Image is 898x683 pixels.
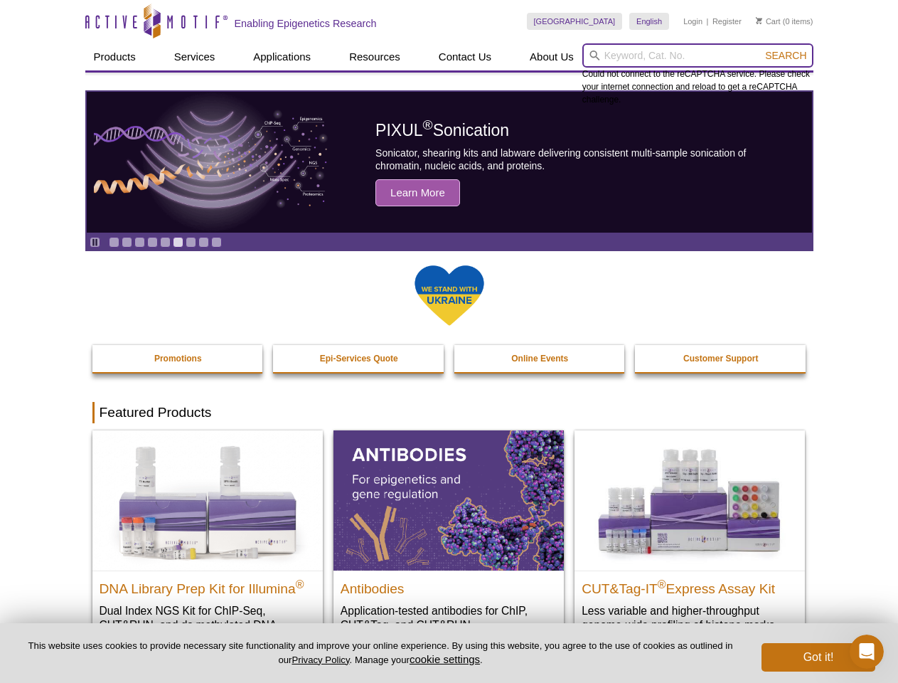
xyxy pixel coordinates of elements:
a: Products [85,43,144,70]
a: Applications [245,43,319,70]
img: Your Cart [756,17,762,24]
li: (0 items) [756,13,813,30]
a: Privacy Policy [292,655,349,665]
a: English [629,13,669,30]
p: Sonicator, shearing kits and labware delivering consistent multi-sample sonication of chromatin, ... [375,147,779,172]
strong: Online Events [511,354,568,364]
a: PIXUL sonication PIXUL®Sonication Sonicator, shearing kits and labware delivering consistent mult... [87,92,812,233]
a: Go to slide 9 [211,237,222,248]
a: Register [712,16,742,26]
a: Login [683,16,702,26]
a: [GEOGRAPHIC_DATA] [527,13,623,30]
a: Promotions [92,345,264,372]
sup: ® [423,118,433,133]
p: Less variable and higher-throughput genome-wide profiling of histone marks​. [582,603,798,632]
span: Search [765,50,806,61]
a: Go to slide 3 [134,237,145,248]
img: PIXUL sonication [94,91,328,233]
a: About Us [521,43,582,70]
button: cookie settings [410,653,480,665]
a: Toggle autoplay [90,237,100,248]
a: Go to slide 7 [186,237,196,248]
img: DNA Library Prep Kit for Illumina [92,430,323,570]
img: CUT&Tag-IT® Express Assay Kit [574,430,805,570]
a: DNA Library Prep Kit for Illumina DNA Library Prep Kit for Illumina® Dual Index NGS Kit for ChIP-... [92,430,323,660]
a: All Antibodies Antibodies Application-tested antibodies for ChIP, CUT&Tag, and CUT&RUN. [333,430,564,646]
article: PIXUL Sonication [87,92,812,233]
span: Learn More [375,179,460,206]
img: All Antibodies [333,430,564,570]
p: Application-tested antibodies for ChIP, CUT&Tag, and CUT&RUN. [341,603,557,632]
a: Epi-Services Quote [273,345,445,372]
a: Go to slide 1 [109,237,119,248]
strong: Customer Support [683,354,758,364]
a: Go to slide 5 [160,237,171,248]
a: Contact Us [430,43,500,70]
a: Customer Support [635,345,807,372]
iframe: Intercom live chat [850,635,884,669]
button: Search [761,49,811,62]
sup: ® [658,578,666,590]
p: This website uses cookies to provide necessary site functionality and improve your online experie... [23,640,738,667]
span: PIXUL Sonication [375,121,509,139]
a: CUT&Tag-IT® Express Assay Kit CUT&Tag-IT®Express Assay Kit Less variable and higher-throughput ge... [574,430,805,646]
a: Go to slide 6 [173,237,183,248]
input: Keyword, Cat. No. [582,43,813,68]
sup: ® [296,578,304,590]
p: Dual Index NGS Kit for ChIP-Seq, CUT&RUN, and ds methylated DNA assays. [100,603,316,647]
button: Got it! [761,643,875,672]
strong: Promotions [154,354,202,364]
h2: DNA Library Prep Kit for Illumina [100,575,316,596]
div: Could not connect to the reCAPTCHA service. Please check your internet connection and reload to g... [582,43,813,106]
strong: Epi-Services Quote [320,354,398,364]
a: Go to slide 4 [147,237,158,248]
h2: Enabling Epigenetics Research [235,17,377,30]
a: Go to slide 2 [122,237,132,248]
li: | [707,13,709,30]
img: We Stand With Ukraine [414,264,485,327]
a: Services [166,43,224,70]
a: Online Events [454,345,626,372]
a: Go to slide 8 [198,237,209,248]
h2: Antibodies [341,575,557,596]
h2: CUT&Tag-IT Express Assay Kit [582,575,798,596]
h2: Featured Products [92,402,806,423]
a: Cart [756,16,781,26]
a: Resources [341,43,409,70]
